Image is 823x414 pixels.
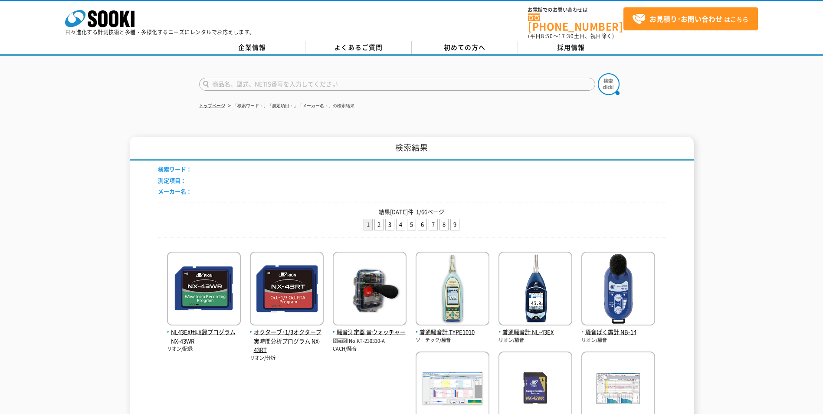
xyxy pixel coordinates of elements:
[250,252,324,328] img: NX-43RT
[416,337,489,344] p: ソーテック/騒音
[130,137,694,161] h1: 検索結果
[598,73,620,95] img: btn_search.png
[333,345,407,353] p: CACH/騒音
[528,13,623,31] a: [PHONE_NUMBER]
[649,13,722,24] strong: お見積り･お問い合わせ
[167,345,241,353] p: リオン/記録
[158,165,192,173] span: 検索ワード：
[158,207,666,217] p: 結果[DATE]件 1/66ページ
[440,219,448,230] a: 8
[429,219,437,230] a: 7
[158,187,192,195] span: メーカー名：
[305,41,412,54] a: よくあるご質問
[498,337,572,344] p: リオン/騒音
[623,7,758,30] a: お見積り･お問い合わせはこちら
[416,328,489,337] span: 普通騒音計 TYPE1010
[444,43,485,52] span: 初めての方へ
[199,103,225,108] a: トップページ
[250,328,324,355] span: オクターブ･1/3オクターブ実時間分析プログラム NX-43RT
[375,219,383,230] a: 2
[418,219,426,230] a: 6
[65,30,255,35] p: 日々進化する計測技術と多種・多様化するニーズにレンタルでお応えします。
[632,13,748,26] span: はこちら
[581,319,655,337] a: 騒音ばく露計 NB-14
[333,328,407,337] span: 騒音測定器 音ウォッチャー
[518,41,624,54] a: 採用情報
[558,32,574,40] span: 17:30
[412,41,518,54] a: 初めての方へ
[333,252,407,328] img: 音ウォッチャー
[581,252,655,328] img: NB-14
[581,337,655,344] p: リオン/騒音
[250,355,324,362] p: リオン/分析
[416,319,489,337] a: 普通騒音計 TYPE1010
[528,32,614,40] span: (平日 ～ 土日、祝日除く)
[416,252,489,328] img: TYPE1010
[167,252,241,328] img: NX-43WR
[498,319,572,337] a: 普通騒音計 NL-43EX
[167,328,241,346] span: NL43EX用収録プログラム NX-43WR
[333,319,407,337] a: 騒音測定器 音ウォッチャー
[199,78,595,91] input: 商品名、型式、NETIS番号を入力してください
[167,319,241,345] a: NL43EX用収録プログラム NX-43WR
[451,219,459,230] a: 9
[397,219,405,230] a: 4
[386,219,394,230] a: 3
[407,219,416,230] a: 5
[528,7,623,13] span: お電話でのお問い合わせは
[541,32,553,40] span: 8:50
[498,252,572,328] img: NL-43EX
[333,337,407,346] p: No.KT-230330-A
[250,319,324,355] a: オクターブ･1/3オクターブ実時間分析プログラム NX-43RT
[158,176,186,184] span: 測定項目：
[581,328,655,337] span: 騒音ばく露計 NB-14
[226,102,354,111] li: 「検索ワード：」「測定項目：」「メーカー名：」の検索結果
[364,219,373,230] li: 1
[498,328,572,337] span: 普通騒音計 NL-43EX
[199,41,305,54] a: 企業情報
